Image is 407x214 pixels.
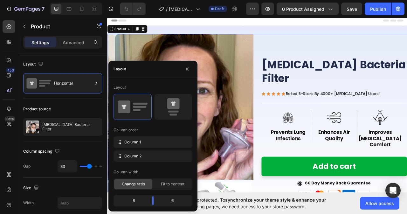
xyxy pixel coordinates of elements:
[114,66,126,72] div: Layout
[365,3,391,15] button: Publish
[385,183,401,198] div: Open Intercom Messenger
[26,121,39,133] img: product feature img
[148,197,351,210] span: Your page is password protected. To when designing pages, we need access to your store password.
[260,144,317,161] h2: Enhances Air Quality
[227,95,347,104] p: Rated 5-Stars By 4000+ [MEDICAL_DATA] Users!
[114,85,126,90] div: Layout
[318,144,376,169] h2: Improves [MEDICAL_DATA] Comfort
[115,196,147,205] div: 6
[107,16,407,195] iframe: Design area
[31,39,49,46] p: Settings
[5,116,15,121] div: Beta
[114,169,138,175] div: Column width
[31,23,85,30] p: Product
[63,39,84,46] p: Advanced
[341,3,362,15] button: Save
[122,181,145,187] span: Change ratio
[23,106,51,112] div: Product source
[215,6,224,12] span: Draft
[196,180,382,204] button: Add to cart
[58,197,102,209] input: Auto
[23,147,61,156] div: Column spacing
[42,122,99,131] p: [MEDICAL_DATA] Bacteria Filter
[261,183,316,201] div: Add to cart
[114,127,138,133] div: Column order
[3,3,47,15] button: 7
[338,121,357,140] img: gempages_582607423764693977-743b1fdd-8067-4de6-b8ea-5836b50801dd.png
[120,3,146,15] div: Undo/Redo
[124,153,141,159] span: Column 2
[166,6,168,12] span: /
[365,200,394,207] span: Allow access
[347,6,357,12] span: Save
[169,6,193,12] span: [MEDICAL_DATA] Bacteria Filter
[159,196,191,205] div: 6
[360,197,399,210] button: Allow access
[23,163,31,169] div: Gap
[42,5,45,13] p: 7
[148,197,326,209] span: synchronize your theme style & enhance your experience
[277,3,339,15] button: 0 product assigned
[196,54,382,90] h2: [MEDICAL_DATA] Bacteria Filter
[202,144,259,161] h2: Prevents Lung Infections
[370,6,386,12] div: Publish
[54,76,93,91] div: Horizontal
[221,121,240,140] img: gempages_582607423764693977-96f5caf6-c5ec-4cd2-b37a-53068fb46dac.png
[279,121,298,140] img: gempages_582607423764693977-ed6c5e7d-56eb-4b04-8526-27ea8e667c89.png
[23,184,40,192] div: Size
[58,161,77,172] input: Auto
[282,6,324,12] span: 0 product assigned
[23,60,45,69] div: Layout
[23,200,34,206] div: Width
[8,14,25,20] div: Product
[161,181,184,187] span: Fit to content
[124,139,141,145] span: Column 1
[6,68,15,73] div: 450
